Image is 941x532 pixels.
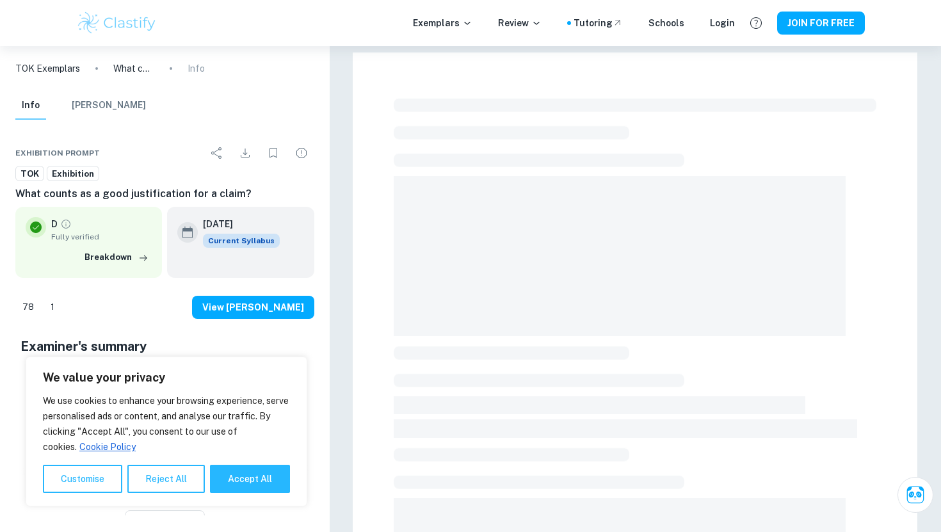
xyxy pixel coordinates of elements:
[745,12,767,34] button: Help and Feedback
[44,297,61,318] div: Dislike
[897,477,933,513] button: Ask Clai
[204,140,230,166] div: Share
[79,441,136,453] a: Cookie Policy
[16,168,44,181] span: TOK
[20,337,309,356] h5: Examiner's summary
[72,92,146,120] button: [PERSON_NAME]
[289,140,314,166] div: Report issue
[15,147,100,159] span: Exhibition Prompt
[15,301,41,314] span: 78
[232,140,258,166] div: Download
[43,370,290,385] p: We value your privacy
[188,61,205,76] p: Info
[113,61,154,76] p: What counts as a good justification for a claim?
[47,168,99,181] span: Exhibition
[203,217,269,231] h6: [DATE]
[15,297,41,318] div: Like
[192,296,314,319] button: View [PERSON_NAME]
[81,248,152,267] button: Breakdown
[47,166,99,182] a: Exhibition
[203,234,280,248] span: Current Syllabus
[574,16,623,30] a: Tutoring
[51,217,58,231] p: D
[648,16,684,30] a: Schools
[261,140,286,166] div: Bookmark
[15,92,46,120] button: Info
[26,357,307,506] div: We value your privacy
[60,218,72,230] a: Grade fully verified
[203,234,280,248] div: This exemplar is based on the current syllabus. Feel free to refer to it for inspiration/ideas wh...
[43,465,122,493] button: Customise
[710,16,735,30] a: Login
[413,16,472,30] p: Exemplars
[210,465,290,493] button: Accept All
[15,166,44,182] a: TOK
[44,301,61,314] span: 1
[777,12,865,35] button: JOIN FOR FREE
[51,231,152,243] span: Fully verified
[15,490,314,500] span: Example of past student work. For reference on structure and expectations only. Do not copy.
[127,465,205,493] button: Reject All
[15,61,80,76] a: TOK Exemplars
[76,10,157,36] img: Clastify logo
[15,186,314,202] h6: What counts as a good justification for a claim?
[498,16,542,30] p: Review
[43,393,290,455] p: We use cookies to enhance your browsing experience, serve personalised ads or content, and analys...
